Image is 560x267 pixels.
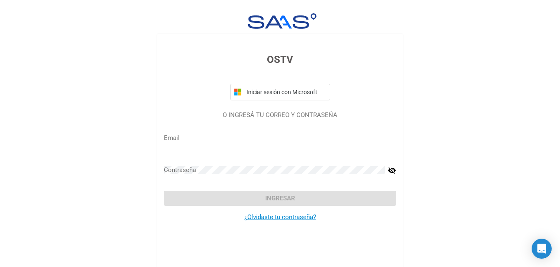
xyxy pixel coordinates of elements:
[532,239,552,259] div: Open Intercom Messenger
[245,89,326,95] span: Iniciar sesión con Microsoft
[164,52,396,67] h3: OSTV
[164,191,396,206] button: Ingresar
[164,110,396,120] p: O INGRESÁ TU CORREO Y CONTRASEÑA
[244,213,316,221] a: ¿Olvidaste tu contraseña?
[230,84,330,100] button: Iniciar sesión con Microsoft
[265,195,295,202] span: Ingresar
[388,165,396,175] mat-icon: visibility_off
